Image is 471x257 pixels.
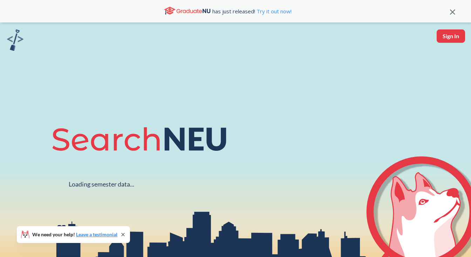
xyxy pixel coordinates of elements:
a: Try it out now! [255,8,292,15]
span: We need your help! [32,232,117,237]
a: Leave a testimonial [76,231,117,237]
img: sandbox logo [7,29,23,51]
a: sandbox logo [7,29,23,53]
button: Sign In [437,29,465,43]
div: Loading semester data... [69,180,134,188]
span: has just released! [212,7,292,15]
